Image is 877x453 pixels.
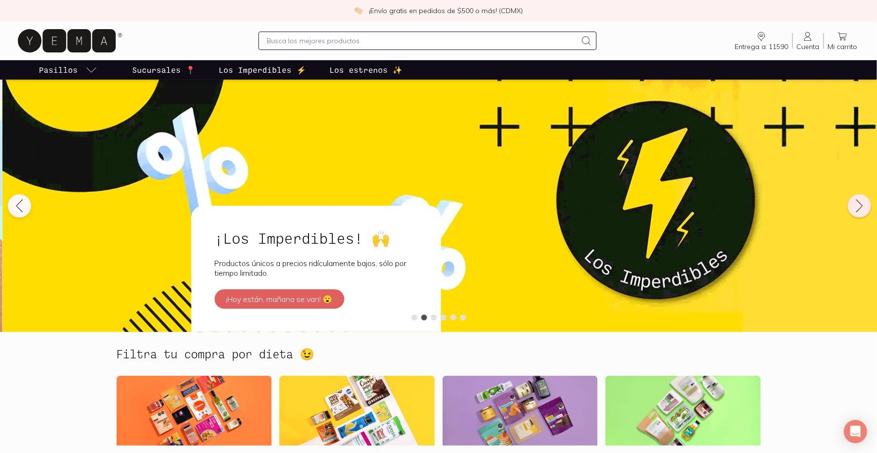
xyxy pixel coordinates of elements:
[279,376,435,446] img: Dieta sin gluten
[219,64,306,76] p: Los Imperdibles ⚡️
[39,64,78,76] p: Pasillos
[731,31,792,51] a: Entrega a: 11590
[369,6,523,16] p: ¡Envío gratis en pedidos de $500 o más! (CDMX)
[214,229,417,247] h2: ¡Los Imperdibles! 🙌
[329,64,402,76] p: Los estrenos ✨
[217,60,308,80] a: Los Imperdibles ⚡️
[327,60,404,80] a: Los estrenos ✨
[214,258,417,278] p: Productos únicos a precios ridículamente bajos, sólo por tiempo limitado.
[117,376,272,446] img: Dieta Vegana
[354,6,363,15] img: check
[191,206,441,332] a: ¡Los Imperdibles! 🙌Productos únicos a precios ridículamente bajos, sólo por tiempo limitado.¡Hoy ...
[443,376,598,446] img: Dieta keto
[267,35,577,47] input: Busca los mejores productos
[828,42,858,51] span: Mi carrito
[824,31,861,51] a: Mi carrito
[132,64,195,76] p: Sucursales 📍
[735,42,789,51] span: Entrega a: 11590
[37,60,99,80] a: pasillo-todos-link
[214,289,344,309] button: ¡Hoy están, mañana se van! 😮
[844,420,867,443] div: Open Intercom Messenger
[117,348,315,360] h2: Filtra tu compra por dieta 😉
[797,42,820,51] span: Cuenta
[793,31,824,51] a: Cuenta
[605,376,761,446] img: Dieta orgánica
[130,60,197,80] a: Sucursales 📍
